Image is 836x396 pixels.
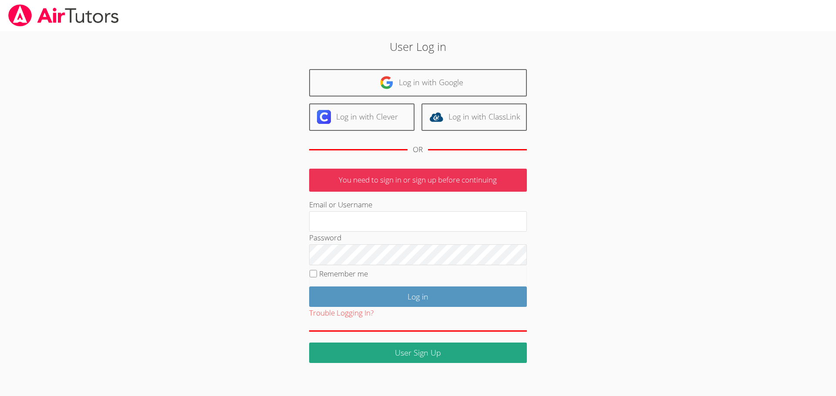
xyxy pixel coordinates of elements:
label: Password [309,233,341,243]
label: Email or Username [309,200,372,210]
p: You need to sign in or sign up before continuing [309,169,527,192]
a: User Sign Up [309,343,527,363]
img: classlink-logo-d6bb404cc1216ec64c9a2012d9dc4662098be43eaf13dc465df04b49fa7ab582.svg [429,110,443,124]
img: airtutors_banner-c4298cdbf04f3fff15de1276eac7730deb9818008684d7c2e4769d2f7ddbe033.png [7,4,120,27]
input: Log in [309,286,527,307]
a: Log in with Google [309,69,527,97]
img: clever-logo-6eab21bc6e7a338710f1a6ff85c0baf02591cd810cc4098c63d3a4b26e2feb20.svg [317,110,331,124]
img: google-logo-50288ca7cdecda66e5e0955fdab243c47b7ad437acaf1139b6f446037453330a.svg [380,76,394,90]
a: Log in with ClassLink [421,103,527,131]
div: OR [413,143,423,156]
button: Trouble Logging In? [309,307,374,319]
label: Remember me [319,269,368,279]
a: Log in with Clever [309,103,415,131]
h2: User Log in [192,38,644,55]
